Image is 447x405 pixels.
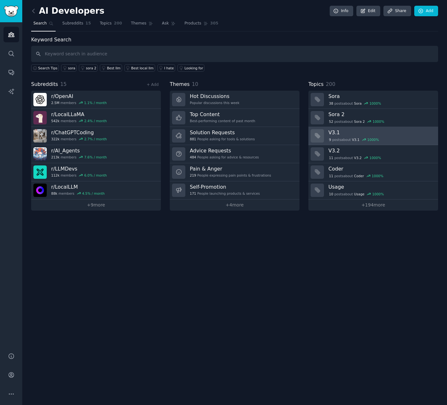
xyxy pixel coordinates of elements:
[190,155,196,159] span: 484
[308,109,438,127] a: Sora 252postsaboutSora 21000%
[33,165,47,179] img: LLMDevs
[33,129,47,143] img: ChatGPTCoding
[129,18,155,31] a: Themes
[352,137,360,142] span: V3.1
[328,129,434,136] h3: V3.1
[51,173,107,178] div: members
[31,199,161,211] a: +9more
[170,181,299,199] a: Self-Promotion171People launching products & services
[308,91,438,109] a: Sora38postsaboutSora1000%
[157,64,175,72] a: I hate
[210,21,218,26] span: 305
[84,101,107,105] div: 1.1 % / month
[51,173,59,178] span: 112k
[354,174,364,178] span: Coder
[33,111,47,124] img: LocalLLaMA
[329,192,333,196] span: 10
[372,174,383,178] div: 1000 %
[51,101,107,105] div: members
[354,192,365,196] span: Usage
[354,119,365,124] span: Sora 2
[51,111,107,118] h3: r/ LocalLLaMA
[182,18,220,31] a: Products305
[414,6,438,17] a: Add
[170,127,299,145] a: Solution Requests881People asking for tools & solutions
[328,119,385,124] div: post s about
[190,111,255,118] h3: Top Content
[190,137,196,141] span: 881
[190,129,255,136] h3: Solution Requests
[31,163,161,181] a: r/LLMDevs112kmembers6.0% / month
[328,111,434,118] h3: Sora 2
[31,64,59,72] button: Search Tips
[60,81,67,87] span: 15
[184,66,203,70] div: Looking for
[308,163,438,181] a: Coder11postsaboutCoder1000%
[31,80,58,88] span: Subreddits
[308,199,438,211] a: +194more
[51,129,107,136] h3: r/ ChatGPTCoding
[170,91,299,109] a: Hot DiscussionsPopular discussions this week
[84,155,107,159] div: 7.6 % / month
[369,156,381,160] div: 1000 %
[190,165,271,172] h3: Pain & Anger
[373,119,384,124] div: 1000 %
[114,21,122,26] span: 200
[51,137,59,141] span: 322k
[51,119,59,123] span: 542k
[160,18,178,31] a: Ask
[33,21,47,26] span: Search
[51,101,59,105] span: 2.5M
[31,6,104,16] h2: AI Developers
[190,155,259,159] div: People asking for advice & resources
[356,6,380,17] a: Edit
[62,21,83,26] span: Subreddits
[190,184,260,190] h3: Self-Promotion
[329,101,333,106] span: 38
[329,137,331,142] span: 9
[192,81,198,87] span: 10
[328,155,382,161] div: post s about
[51,93,107,100] h3: r/ OpenAI
[308,80,324,88] span: Topics
[170,80,190,88] span: Themes
[31,46,438,62] input: Keyword search in audience
[190,173,196,178] span: 219
[170,109,299,127] a: Top ContentBest-performing content of past month
[33,147,47,161] img: AI_Agents
[190,119,255,123] div: Best-performing content of past month
[190,137,255,141] div: People asking for tools & solutions
[98,18,124,31] a: Topics200
[51,184,105,190] h3: r/ LocalLLM
[38,66,58,70] span: Search Tips
[190,147,259,154] h3: Advice Requests
[68,66,75,70] div: sora
[190,93,239,100] h3: Hot Discussions
[51,137,107,141] div: members
[107,66,120,70] div: Best llm
[31,181,161,199] a: r/LocalLLM88kmembers4.5% / month
[328,137,380,143] div: post s about
[51,191,57,196] span: 88k
[84,119,107,123] div: 2.4 % / month
[4,6,18,17] img: GummySearch logo
[170,199,299,211] a: +4more
[328,173,384,179] div: post s about
[308,181,438,199] a: Usage10postsaboutUsage1000%
[51,119,107,123] div: members
[330,6,353,17] a: Info
[79,64,98,72] a: sora 2
[328,93,434,100] h3: Sora
[354,101,362,106] span: Sora
[372,192,384,196] div: 1000 %
[51,147,107,154] h3: r/ AI_Agents
[329,174,333,178] span: 11
[31,91,161,109] a: r/OpenAI2.5Mmembers1.1% / month
[61,64,77,72] a: sora
[82,191,105,196] div: 4.5 % / month
[184,21,201,26] span: Products
[100,21,112,26] span: Topics
[354,156,362,160] span: V3.2
[190,191,196,196] span: 171
[177,64,204,72] a: Looking for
